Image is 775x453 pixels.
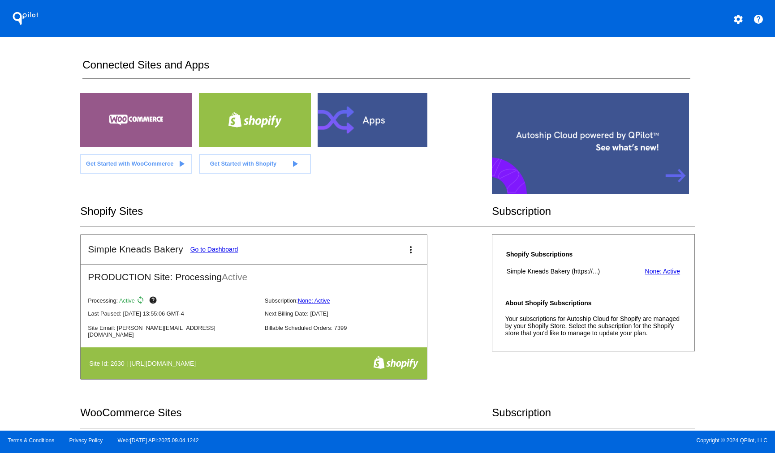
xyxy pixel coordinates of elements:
mat-icon: sync [136,296,147,307]
h4: Shopify Subscriptions [506,251,632,258]
h2: WooCommerce Sites [80,406,492,419]
span: Active [119,297,135,304]
a: Terms & Conditions [8,437,54,444]
a: Web:[DATE] API:2025.09.04.1242 [118,437,199,444]
h2: Simple Kneads Bakery [88,244,183,255]
span: Copyright © 2024 QPilot, LLC [395,437,767,444]
span: Get Started with WooCommerce [86,160,173,167]
h2: Connected Sites and Apps [82,59,690,79]
p: Billable Scheduled Orders: 7399 [265,325,434,331]
th: Simple Kneads Bakery (https://...) [506,267,632,275]
h1: QPilot [8,9,43,27]
p: Subscription: [265,297,434,304]
img: f8a94bdc-cb89-4d40-bdcd-a0261eff8977 [373,356,418,369]
mat-icon: play_arrow [289,158,300,169]
h4: About Shopify Subscriptions [505,299,681,307]
h2: Shopify Sites [80,205,492,218]
span: Get Started with Shopify [210,160,277,167]
h2: Subscription [492,406,695,419]
p: Your subscriptions for Autoship Cloud for Shopify are managed by your Shopify Store. Select the s... [505,315,681,337]
span: Active [222,272,247,282]
a: Privacy Policy [69,437,103,444]
a: Go to Dashboard [190,246,238,253]
h2: PRODUCTION Site: Processing [81,265,427,282]
mat-icon: help [149,296,159,307]
a: None: Active [298,297,330,304]
a: Get Started with Shopify [199,154,311,174]
a: Get Started with WooCommerce [80,154,192,174]
p: Next Billing Date: [DATE] [265,310,434,317]
mat-icon: play_arrow [176,158,187,169]
p: Last Paused: [DATE] 13:55:06 GMT-4 [88,310,257,317]
h2: Subscription [492,205,695,218]
mat-icon: settings [733,14,744,25]
a: None: Active [645,268,680,275]
p: Site Email: [PERSON_NAME][EMAIL_ADDRESS][DOMAIN_NAME] [88,325,257,338]
mat-icon: more_vert [405,244,416,255]
mat-icon: help [753,14,764,25]
p: Processing: [88,296,257,307]
h4: Site Id: 2630 | [URL][DOMAIN_NAME] [89,360,200,367]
